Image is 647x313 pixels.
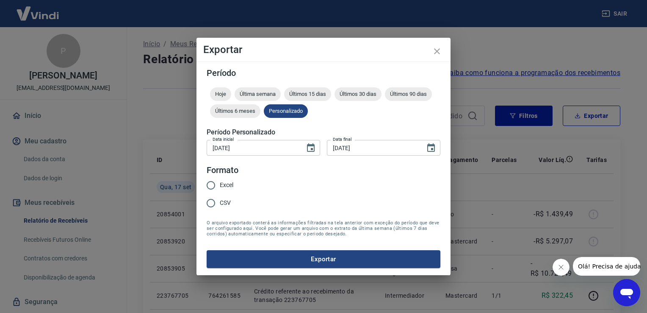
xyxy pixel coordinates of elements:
h5: Período [207,69,440,77]
h5: Período Personalizado [207,128,440,137]
button: Choose date, selected date is 17 de set de 2025 [423,140,440,156]
span: Excel [220,181,233,190]
div: Personalizado [264,104,308,118]
input: DD/MM/YYYY [207,140,299,156]
span: O arquivo exportado conterá as informações filtradas na tela anterior com exceção do período que ... [207,220,440,237]
button: close [427,41,447,61]
span: Últimos 30 dias [335,91,382,97]
div: Últimos 30 dias [335,87,382,101]
label: Data final [333,136,352,143]
div: Últimos 6 meses [210,104,260,118]
span: Última semana [235,91,281,97]
span: CSV [220,198,231,207]
label: Data inicial [213,136,234,143]
span: Personalizado [264,108,308,114]
button: Choose date, selected date is 17 de set de 2025 [302,140,319,156]
legend: Formato [207,164,238,176]
iframe: Fechar mensagem [553,259,570,276]
span: Olá! Precisa de ajuda? [5,6,71,13]
span: Hoje [210,91,231,97]
div: Últimos 15 dias [284,87,331,101]
iframe: Botão para abrir a janela de mensagens [613,279,640,306]
div: Última semana [235,87,281,101]
input: DD/MM/YYYY [327,140,419,156]
span: Últimos 15 dias [284,91,331,97]
iframe: Mensagem da empresa [573,257,640,276]
span: Últimos 6 meses [210,108,260,114]
div: Últimos 90 dias [385,87,432,101]
span: Últimos 90 dias [385,91,432,97]
div: Hoje [210,87,231,101]
button: Exportar [207,250,440,268]
h4: Exportar [203,45,444,55]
